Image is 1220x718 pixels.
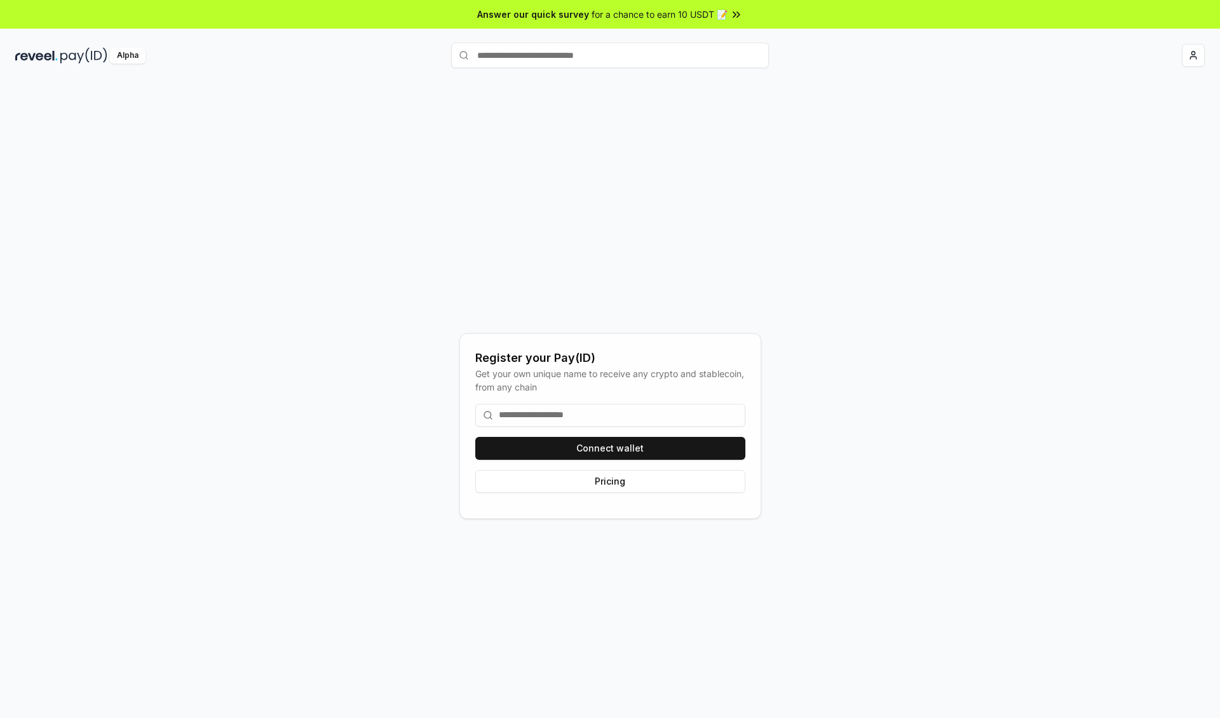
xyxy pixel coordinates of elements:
div: Get your own unique name to receive any crypto and stablecoin, from any chain [475,367,745,394]
span: for a chance to earn 10 USDT 📝 [592,8,728,21]
div: Register your Pay(ID) [475,349,745,367]
img: reveel_dark [15,48,58,64]
button: Connect wallet [475,437,745,460]
img: pay_id [60,48,107,64]
button: Pricing [475,470,745,493]
span: Answer our quick survey [477,8,589,21]
div: Alpha [110,48,146,64]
